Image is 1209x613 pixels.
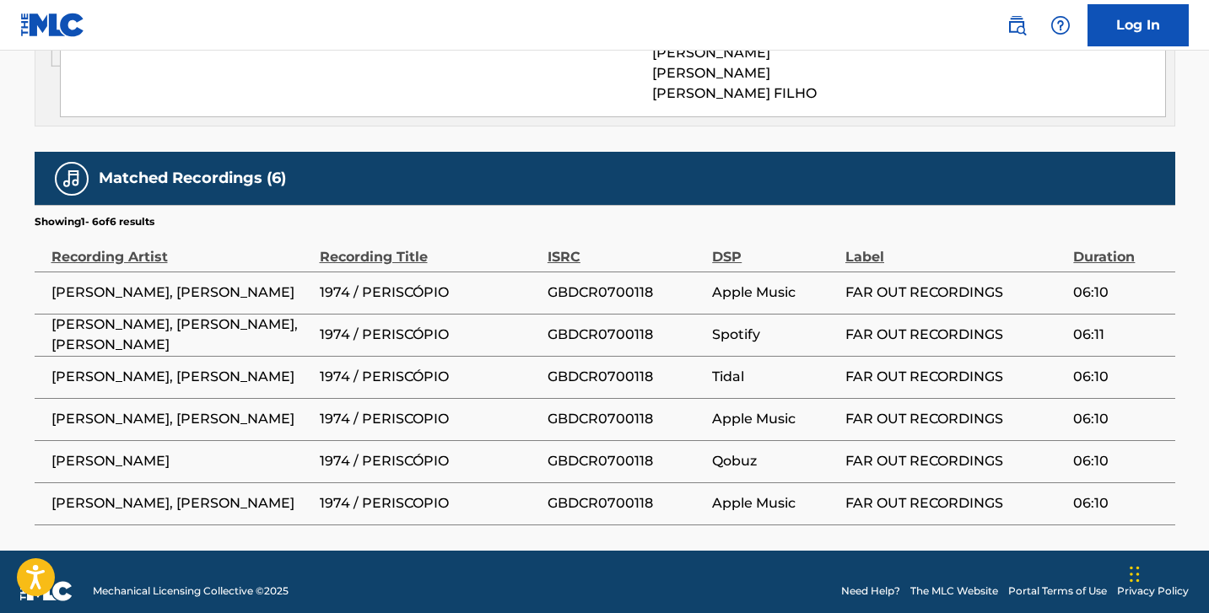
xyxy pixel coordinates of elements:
[320,282,539,303] span: 1974 / PERISCÓPIO
[62,169,82,189] img: Matched Recordings
[1125,532,1209,613] iframe: Chat Widget
[320,229,539,267] div: Recording Title
[51,493,311,514] span: [PERSON_NAME], [PERSON_NAME]
[1088,4,1189,46] a: Log In
[1050,15,1071,35] img: help
[845,451,1065,471] span: FAR OUT RECORDINGS
[712,409,837,429] span: Apple Music
[1073,325,1166,345] span: 06:11
[712,367,837,387] span: Tidal
[548,325,704,345] span: GBDCR0700118
[910,583,998,599] a: The MLC Website
[1000,8,1034,42] a: Public Search
[51,315,311,355] span: [PERSON_NAME], [PERSON_NAME], [PERSON_NAME]
[1007,15,1027,35] img: search
[320,493,539,514] span: 1974 / PERISCOPIO
[652,4,817,101] span: [PERSON_NAME] [PERSON_NAME] [PERSON_NAME] [PERSON_NAME] [PERSON_NAME] FILHO
[320,409,539,429] span: 1974 / PERISCOPIO
[99,169,286,188] h5: Matched Recordings (6)
[845,229,1065,267] div: Label
[548,282,704,303] span: GBDCR0700118
[1073,229,1166,267] div: Duration
[1130,549,1140,600] div: Drag
[1073,367,1166,387] span: 06:10
[841,583,900,599] a: Need Help?
[51,229,311,267] div: Recording Artist
[548,229,704,267] div: ISRC
[20,13,85,37] img: MLC Logo
[1008,583,1107,599] a: Portal Terms of Use
[548,367,704,387] span: GBDCR0700118
[845,367,1065,387] span: FAR OUT RECORDINGS
[845,409,1065,429] span: FAR OUT RECORDINGS
[712,229,837,267] div: DSP
[35,214,154,229] p: Showing 1 - 6 of 6 results
[320,451,539,471] span: 1974 / PERISCÓPIO
[1073,282,1166,303] span: 06:10
[320,367,539,387] span: 1974 / PERISCÓPIO
[712,493,837,514] span: Apple Music
[51,451,311,471] span: [PERSON_NAME]
[1044,8,1077,42] div: Help
[712,325,837,345] span: Spotify
[712,282,837,303] span: Apple Music
[51,367,311,387] span: [PERSON_NAME], [PERSON_NAME]
[845,282,1065,303] span: FAR OUT RECORDINGS
[320,325,539,345] span: 1974 / PERISCÓPIO
[1073,451,1166,471] span: 06:10
[1073,409,1166,429] span: 06:10
[1073,493,1166,514] span: 06:10
[712,451,837,471] span: Qobuz
[548,493,704,514] span: GBDCR0700118
[51,282,311,303] span: [PERSON_NAME], [PERSON_NAME]
[845,493,1065,514] span: FAR OUT RECORDINGS
[20,581,73,601] img: logo
[548,451,704,471] span: GBDCR0700118
[1117,583,1189,599] a: Privacy Policy
[845,325,1065,345] span: FAR OUT RECORDINGS
[548,409,704,429] span: GBDCR0700118
[93,583,289,599] span: Mechanical Licensing Collective © 2025
[51,409,311,429] span: [PERSON_NAME], [PERSON_NAME]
